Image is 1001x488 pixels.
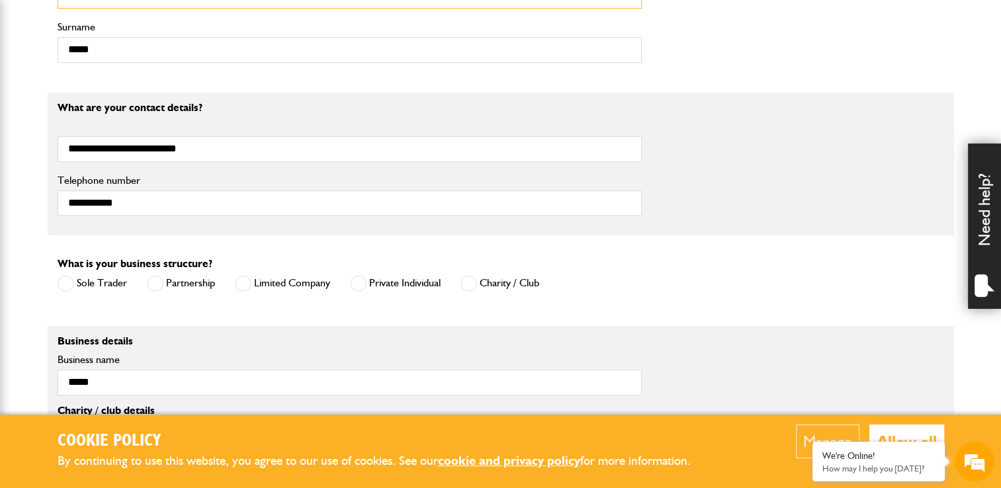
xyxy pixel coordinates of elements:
[58,354,642,365] label: Business name
[350,275,441,292] label: Private Individual
[968,143,1001,309] div: Need help?
[460,275,539,292] label: Charity / Club
[217,7,249,38] div: Minimize live chat window
[58,102,642,113] p: What are your contact details?
[438,453,580,468] a: cookie and privacy policy
[796,425,859,458] button: Manage
[235,275,330,292] label: Limited Company
[180,384,240,401] em: Start Chat
[58,175,642,186] label: Telephone number
[58,405,642,416] p: Charity / club details
[17,200,241,229] input: Enter your phone number
[58,22,642,32] label: Surname
[58,275,127,292] label: Sole Trader
[822,464,935,473] p: How may I help you today?
[17,239,241,373] textarea: Type your message and hit 'Enter'
[58,259,212,269] label: What is your business structure?
[869,425,944,458] button: Allow all
[147,275,215,292] label: Partnership
[58,451,713,471] p: By continuing to use this website, you agree to our use of cookies. See our for more information.
[58,336,642,346] p: Business details
[69,74,222,91] div: Chat with us now
[22,73,56,92] img: d_20077148190_company_1631870298795_20077148190
[822,450,935,462] div: We're Online!
[58,431,713,452] h2: Cookie Policy
[17,122,241,151] input: Enter your last name
[17,161,241,190] input: Enter your email address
